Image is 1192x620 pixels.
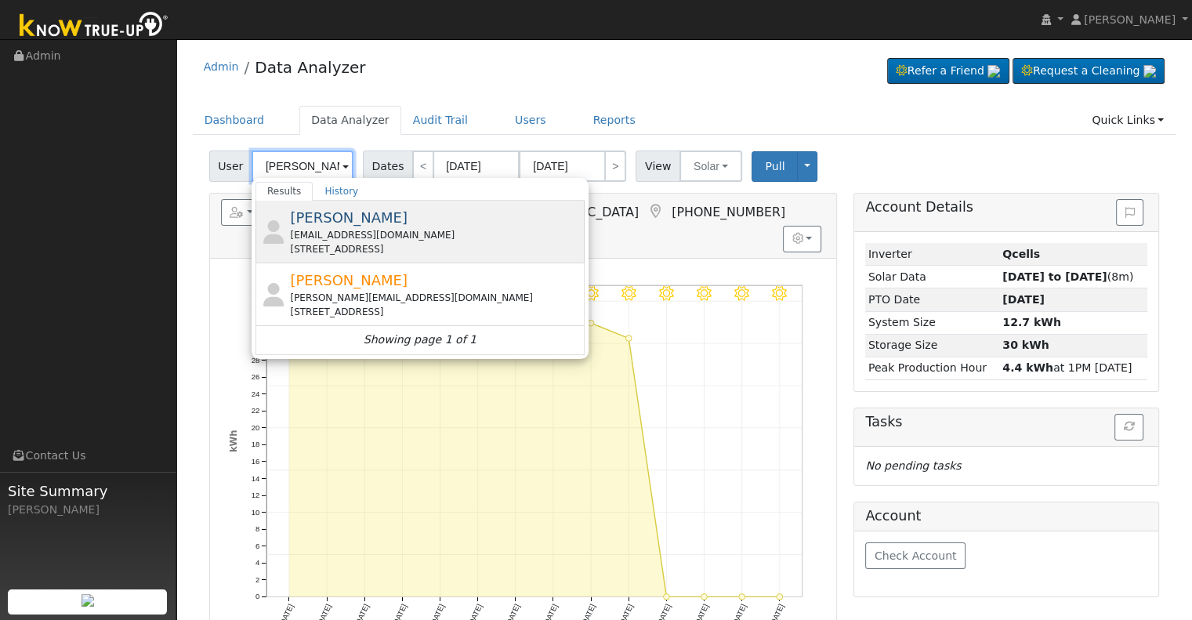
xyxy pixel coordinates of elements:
img: retrieve [1143,65,1156,78]
i: 8/21 - MostlyClear [621,286,636,301]
a: Audit Trail [401,106,480,135]
text: 16 [251,457,259,466]
circle: onclick="" [664,594,670,600]
i: 8/23 - Clear [697,286,712,301]
span: [PERSON_NAME] [1084,13,1176,26]
text: 4 [255,558,260,567]
span: Pull [765,160,784,172]
span: User [209,150,252,182]
a: Reports [582,106,647,135]
button: Refresh [1114,414,1143,441]
text: 28 [251,356,259,364]
a: Admin [204,60,239,73]
span: [PERSON_NAME] [290,272,408,288]
a: > [604,150,626,182]
a: Data Analyzer [299,106,401,135]
a: Users [503,106,558,135]
span: [PHONE_NUMBER] [672,205,785,219]
text: 10 [251,508,259,517]
text: 20 [251,423,259,432]
i: 8/24 - Clear [734,286,749,301]
text: 22 [251,406,259,415]
strong: ID: 959, authorized: 01/23/25 [1002,248,1040,260]
text: kWh [227,430,238,452]
text: 12 [251,491,259,499]
h5: Account [865,508,921,524]
a: Data Analyzer [255,58,365,77]
a: < [412,150,434,182]
td: at 1PM [DATE] [1000,357,1148,379]
text: 24 [251,390,259,398]
text: 2 [255,575,259,584]
img: Know True-Up [12,9,176,44]
text: 8 [255,524,259,533]
a: Dashboard [193,106,277,135]
circle: onclick="" [739,594,745,600]
span: (8m) [1002,270,1133,283]
text: 26 [251,372,259,381]
td: System Size [865,311,999,334]
a: Quick Links [1080,106,1176,135]
td: PTO Date [865,288,999,311]
circle: onclick="" [777,594,783,600]
img: retrieve [987,65,1000,78]
button: Pull [752,151,798,182]
strong: [DATE] to [DATE] [1002,270,1107,283]
span: [PERSON_NAME] [290,209,408,226]
div: [EMAIL_ADDRESS][DOMAIN_NAME] [290,228,581,242]
td: Storage Size [865,334,999,357]
strong: 12.7 kWh [1002,316,1061,328]
button: Issue History [1116,199,1143,226]
a: Results [255,182,313,201]
i: Showing page 1 of 1 [364,332,476,348]
input: Select a User [252,150,353,182]
a: Request a Cleaning [1013,58,1165,85]
circle: onclick="" [701,594,708,600]
span: Site Summary [8,480,168,502]
text: 6 [255,542,259,550]
span: [DATE] [1002,293,1045,306]
span: Check Account [875,549,957,562]
span: View [636,150,680,182]
a: Refer a Friend [887,58,1009,85]
div: [PERSON_NAME][EMAIL_ADDRESS][DOMAIN_NAME] [290,291,581,305]
h5: Account Details [865,199,1147,216]
h5: Tasks [865,414,1147,430]
strong: 30 kWh [1002,339,1049,351]
button: Check Account [865,542,966,569]
text: 0 [255,592,259,600]
i: 8/22 - Clear [659,286,674,301]
div: [PERSON_NAME] [8,502,168,518]
img: retrieve [82,594,94,607]
div: [STREET_ADDRESS] [290,242,581,256]
i: 8/25 - Clear [772,286,787,301]
button: Solar [679,150,742,182]
i: 8/20 - Clear [584,286,599,301]
td: Inverter [865,243,999,266]
text: 14 [251,473,259,482]
i: No pending tasks [865,459,961,472]
td: Peak Production Hour [865,357,999,379]
td: Solar Data [865,266,999,288]
strong: 4.4 kWh [1002,361,1053,374]
span: Dates [363,150,413,182]
a: History [313,182,370,201]
a: Map [647,204,664,219]
text: 18 [251,440,259,448]
div: [STREET_ADDRESS] [290,305,581,319]
circle: onclick="" [588,320,594,326]
circle: onclick="" [625,335,632,342]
